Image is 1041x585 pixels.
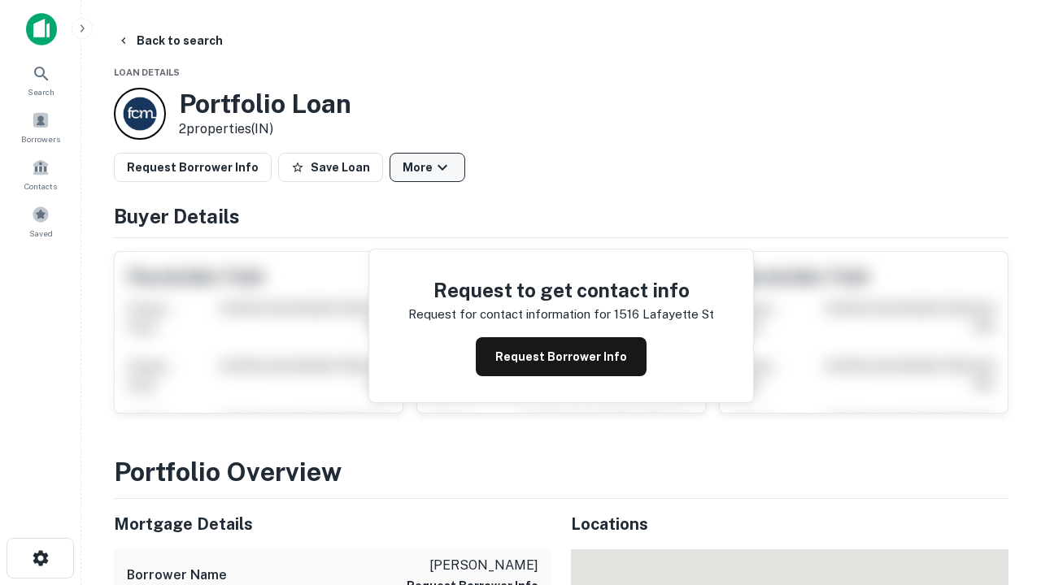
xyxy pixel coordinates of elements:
h5: Locations [571,512,1008,536]
span: Loan Details [114,67,180,77]
a: Contacts [5,152,76,196]
button: Request Borrower Info [114,153,272,182]
p: [PERSON_NAME] [407,556,538,575]
span: Borrowers [21,132,60,145]
span: Saved [29,227,53,240]
h5: Mortgage Details [114,512,551,536]
a: Saved [5,199,76,243]
button: Request Borrower Info [476,337,647,376]
img: capitalize-icon.png [26,13,57,45]
h4: Request to get contact info [408,275,714,305]
span: Contacts [24,180,57,193]
p: Request for contact information for [408,305,611,324]
span: Search [28,85,54,98]
h3: Portfolio Overview [114,453,1008,492]
h3: Portfolio Loan [179,89,351,119]
p: 2 properties (IN) [179,119,351,139]
p: 1516 lafayette st [614,305,714,324]
button: Back to search [111,26,229,55]
a: Search [5,58,76,102]
h4: Buyer Details [114,201,1008,231]
button: Save Loan [278,153,383,182]
iframe: Chat Widget [960,455,1041,533]
a: Borrowers [5,105,76,149]
h6: Borrower Name [127,565,227,585]
button: More [390,153,465,182]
